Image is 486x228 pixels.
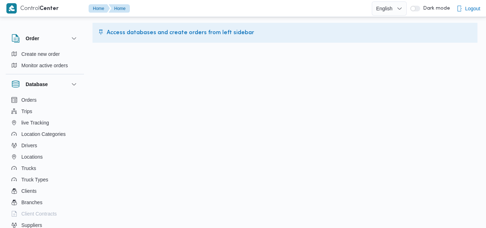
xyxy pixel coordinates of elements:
[21,141,37,150] span: Drivers
[9,197,81,208] button: Branches
[21,118,49,127] span: live Tracking
[9,94,81,106] button: Orders
[420,6,450,11] span: Dark mode
[9,48,81,60] button: Create new order
[21,130,66,138] span: Location Categories
[9,208,81,219] button: Client Contracts
[21,61,68,70] span: Monitor active orders
[9,174,81,185] button: Truck Types
[9,140,81,151] button: Drivers
[109,4,130,13] button: Home
[9,185,81,197] button: Clients
[9,151,81,163] button: Locations
[26,34,39,43] h3: Order
[21,96,37,104] span: Orders
[26,80,48,89] h3: Database
[21,153,43,161] span: Locations
[21,210,57,218] span: Client Contracts
[21,198,42,207] span: Branches
[6,48,84,74] div: Order
[11,34,78,43] button: Order
[39,6,59,11] b: Center
[11,80,78,89] button: Database
[9,128,81,140] button: Location Categories
[89,4,110,13] button: Home
[465,4,480,13] span: Logout
[21,175,48,184] span: Truck Types
[107,28,254,37] span: Access databases and create orders from left sidebar
[9,163,81,174] button: Trucks
[21,50,60,58] span: Create new order
[9,60,81,71] button: Monitor active orders
[21,187,37,195] span: Clients
[9,106,81,117] button: Trips
[9,117,81,128] button: live Tracking
[21,107,32,116] span: Trips
[454,1,483,16] button: Logout
[6,3,17,14] img: X8yXhbKr1z7QwAAAABJRU5ErkJggg==
[21,164,36,173] span: Trucks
